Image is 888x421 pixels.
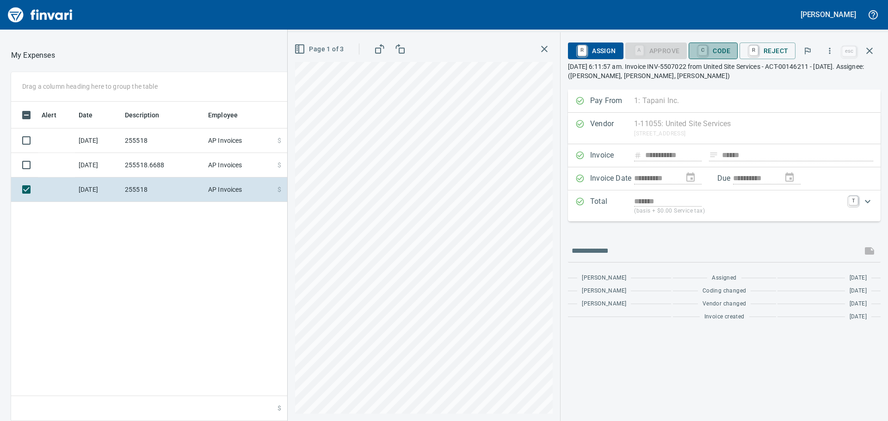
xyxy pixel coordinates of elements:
[575,43,616,59] span: Assign
[125,110,160,121] span: Description
[704,312,745,322] span: Invoice created
[277,403,281,413] span: $
[296,43,344,55] span: Page 1 of 3
[850,312,867,322] span: [DATE]
[277,185,281,194] span: $
[578,45,586,55] a: R
[840,40,881,62] span: Close invoice
[634,207,843,216] p: (basis + $0.00 Service tax)
[208,110,238,121] span: Employee
[204,153,274,177] td: AP Invoices
[79,110,93,121] span: Date
[42,110,56,121] span: Alert
[208,110,250,121] span: Employee
[749,45,758,55] a: R
[849,196,858,205] a: T
[850,287,867,296] span: [DATE]
[698,45,707,55] a: C
[842,46,856,56] a: esc
[75,177,121,202] td: [DATE]
[797,41,818,61] button: Flag
[582,299,626,309] span: [PERSON_NAME]
[6,4,75,26] img: Finvari
[696,43,730,59] span: Code
[121,177,204,202] td: 255518
[125,110,172,121] span: Description
[850,299,867,309] span: [DATE]
[798,7,858,22] button: [PERSON_NAME]
[22,82,158,91] p: Drag a column heading here to group the table
[689,43,738,59] button: CCode
[204,177,274,202] td: AP Invoices
[568,190,881,221] div: Expand
[277,160,281,170] span: $
[703,299,746,309] span: Vendor changed
[590,196,634,216] p: Total
[850,274,867,283] span: [DATE]
[568,43,623,59] button: RAssign
[703,287,746,296] span: Coding changed
[712,274,736,283] span: Assigned
[801,10,856,19] h5: [PERSON_NAME]
[292,41,347,58] button: Page 1 of 3
[740,43,795,59] button: RReject
[582,274,626,283] span: [PERSON_NAME]
[820,41,840,61] button: More
[858,240,881,262] span: This records your message into the invoice and notifies anyone mentioned
[204,128,274,153] td: AP Invoices
[11,50,55,61] nav: breadcrumb
[11,50,55,61] p: My Expenses
[121,153,204,177] td: 255518.6688
[625,46,687,54] div: Coding Required
[79,110,105,121] span: Date
[281,110,316,121] span: Amount
[75,153,121,177] td: [DATE]
[582,287,626,296] span: [PERSON_NAME]
[42,110,68,121] span: Alert
[568,62,881,80] p: [DATE] 6:11:57 am. Invoice INV-5507022 from United Site Services - ACT-00146211 - [DATE]. Assigne...
[75,128,121,153] td: [DATE]
[121,128,204,153] td: 255518
[747,43,788,59] span: Reject
[277,136,281,145] span: $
